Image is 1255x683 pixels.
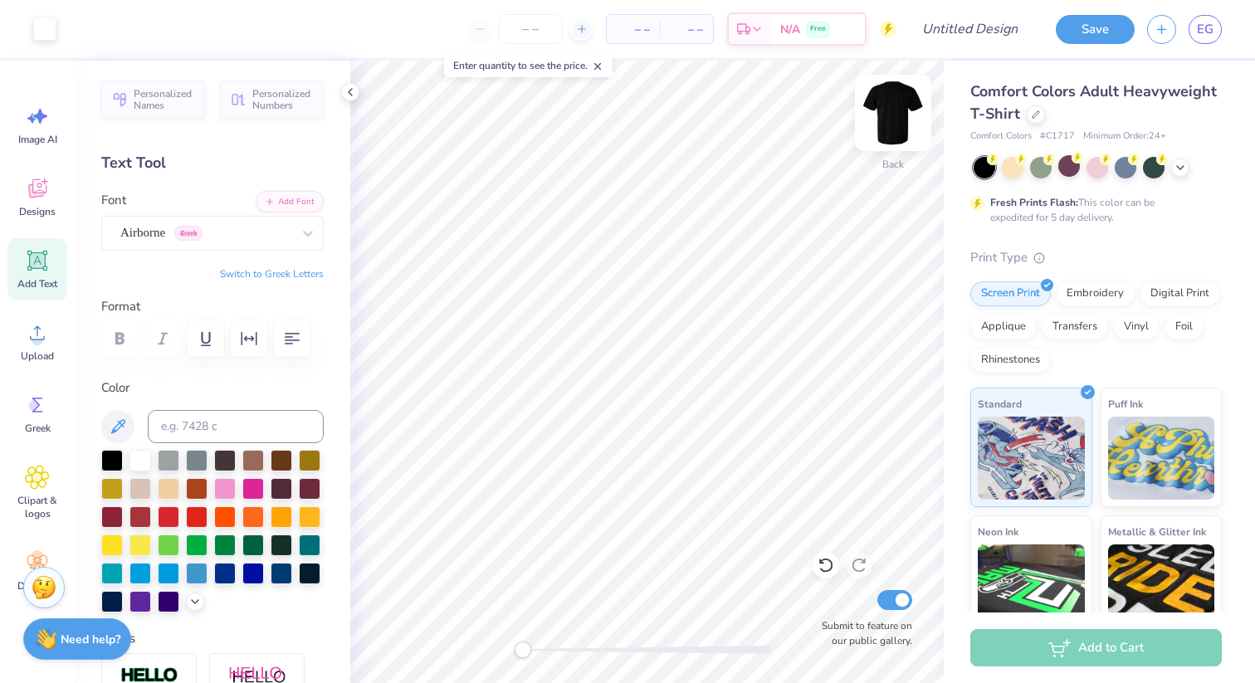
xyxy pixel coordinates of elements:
[256,191,324,212] button: Add Font
[101,378,324,398] label: Color
[813,618,912,648] label: Submit to feature on our public gallery.
[1113,315,1160,339] div: Vinyl
[909,12,1031,46] input: Untitled Design
[444,54,613,77] div: Enter quantity to see the price.
[970,129,1032,144] span: Comfort Colors
[1040,129,1075,144] span: # C1717
[252,88,314,111] span: Personalized Numbers
[498,14,563,44] input: – –
[1108,544,1215,627] img: Metallic & Glitter Ink
[19,205,56,218] span: Designs
[970,281,1051,306] div: Screen Print
[970,81,1217,124] span: Comfort Colors Adult Heavyweight T-Shirt
[970,348,1051,373] div: Rhinestones
[882,157,904,172] div: Back
[18,133,57,146] span: Image AI
[780,21,800,38] span: N/A
[1042,315,1108,339] div: Transfers
[1056,15,1135,44] button: Save
[25,422,51,435] span: Greek
[1197,20,1213,39] span: EG
[1108,417,1215,500] img: Puff Ink
[1140,281,1220,306] div: Digital Print
[101,80,205,119] button: Personalized Names
[990,195,1194,225] div: This color can be expedited for 5 day delivery.
[101,297,324,316] label: Format
[148,410,324,443] input: e.g. 7428 c
[617,21,650,38] span: – –
[990,196,1078,209] strong: Fresh Prints Flash:
[1108,395,1143,412] span: Puff Ink
[1108,523,1206,540] span: Metallic & Glitter Ink
[220,267,324,281] button: Switch to Greek Letters
[1083,129,1166,144] span: Minimum Order: 24 +
[134,88,195,111] span: Personalized Names
[1189,15,1222,44] a: EG
[101,152,324,174] div: Text Tool
[101,191,126,210] label: Font
[860,80,926,146] img: Back
[21,349,54,363] span: Upload
[978,395,1022,412] span: Standard
[978,417,1085,500] img: Standard
[970,315,1037,339] div: Applique
[1165,315,1204,339] div: Foil
[61,632,120,647] strong: Need help?
[978,523,1018,540] span: Neon Ink
[978,544,1085,627] img: Neon Ink
[515,642,531,658] div: Accessibility label
[670,21,703,38] span: – –
[810,23,826,35] span: Free
[17,579,57,593] span: Decorate
[1056,281,1135,306] div: Embroidery
[17,277,57,290] span: Add Text
[970,248,1222,267] div: Print Type
[10,494,65,520] span: Clipart & logos
[220,80,324,119] button: Personalized Numbers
